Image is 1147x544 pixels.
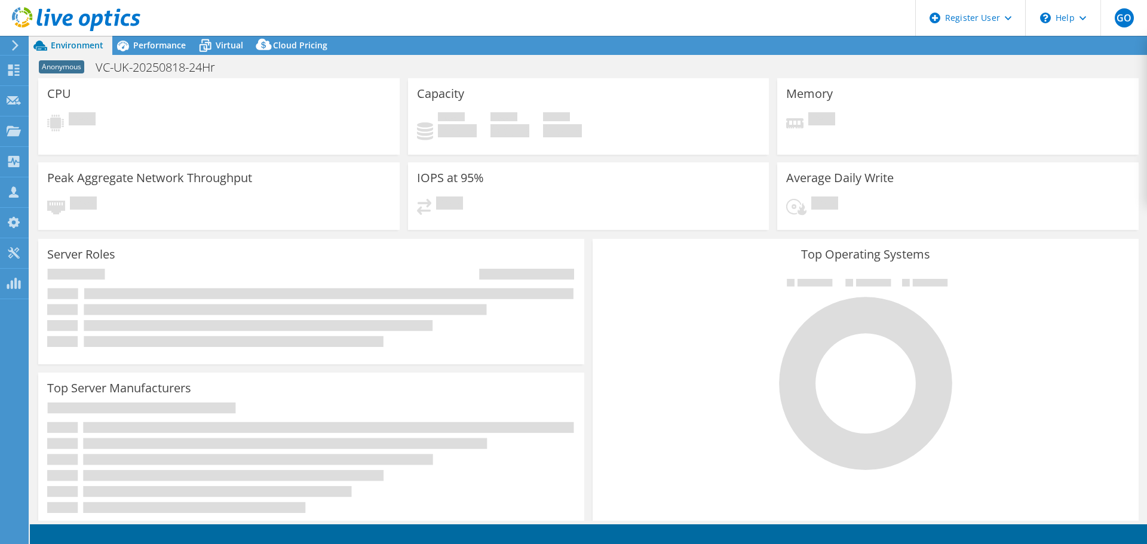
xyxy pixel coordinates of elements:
[47,248,115,261] h3: Server Roles
[417,87,464,100] h3: Capacity
[39,60,84,73] span: Anonymous
[51,39,103,51] span: Environment
[543,124,582,137] h4: 0 GiB
[47,171,252,185] h3: Peak Aggregate Network Throughput
[811,196,838,213] span: Pending
[69,112,96,128] span: Pending
[786,87,833,100] h3: Memory
[436,196,463,213] span: Pending
[133,39,186,51] span: Performance
[543,112,570,124] span: Total
[70,196,97,213] span: Pending
[90,61,234,74] h1: VC-UK-20250818-24Hr
[47,87,71,100] h3: CPU
[438,124,477,137] h4: 0 GiB
[602,248,1130,261] h3: Top Operating Systems
[1115,8,1134,27] span: GO
[438,112,465,124] span: Used
[490,112,517,124] span: Free
[808,112,835,128] span: Pending
[490,124,529,137] h4: 0 GiB
[417,171,484,185] h3: IOPS at 95%
[1040,13,1051,23] svg: \n
[273,39,327,51] span: Cloud Pricing
[216,39,243,51] span: Virtual
[47,382,191,395] h3: Top Server Manufacturers
[786,171,894,185] h3: Average Daily Write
